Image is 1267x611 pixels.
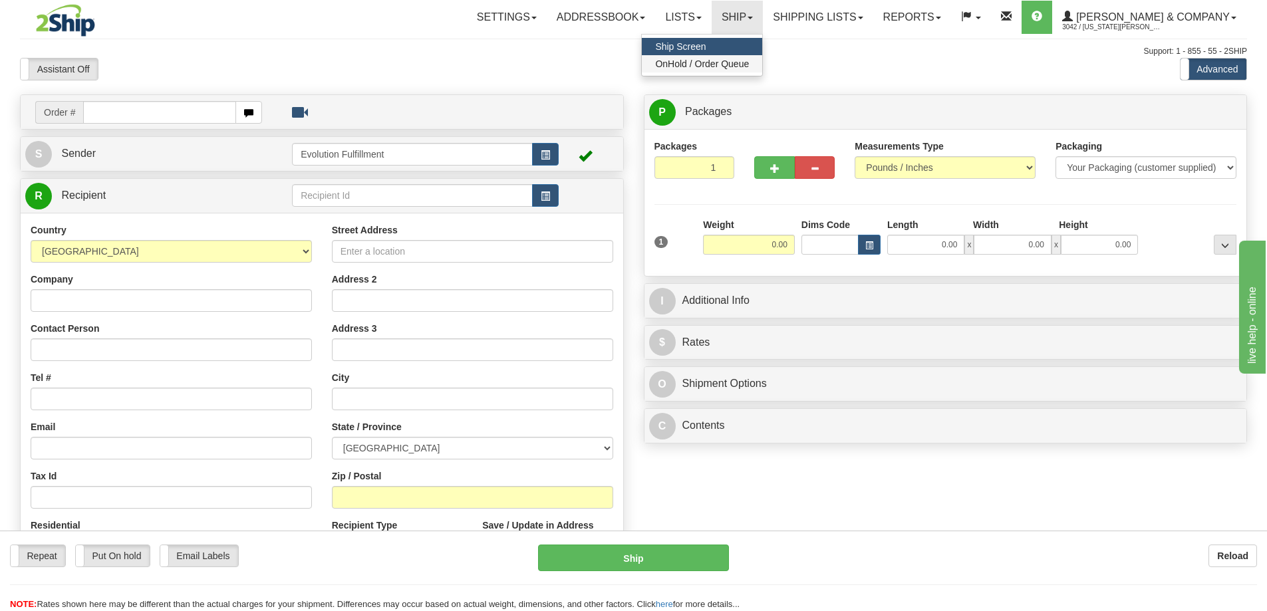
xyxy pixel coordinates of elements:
[20,3,111,37] img: logo3042.jpg
[21,59,98,80] label: Assistant Off
[649,412,1242,439] a: CContents
[31,519,80,532] label: Residential
[649,329,676,356] span: $
[655,59,749,69] span: OnHold / Order Queue
[649,99,676,126] span: P
[35,101,83,124] span: Order #
[292,143,533,166] input: Sender Id
[332,240,613,263] input: Enter a location
[649,413,676,439] span: C
[649,98,1242,126] a: P Packages
[655,1,711,34] a: Lists
[1062,21,1162,34] span: 3042 / [US_STATE][PERSON_NAME]
[20,46,1247,57] div: Support: 1 - 855 - 55 - 2SHIP
[25,183,52,209] span: R
[642,38,762,55] a: Ship Screen
[10,599,37,609] span: NOTE:
[538,545,729,571] button: Ship
[649,287,1242,314] a: IAdditional Info
[1073,11,1230,23] span: [PERSON_NAME] & Company
[1217,550,1248,561] b: Reload
[873,1,951,34] a: Reports
[31,322,99,335] label: Contact Person
[25,141,52,168] span: S
[1181,59,1246,80] label: Advanced
[332,322,377,335] label: Address 3
[763,1,873,34] a: Shipping lists
[61,189,106,201] span: Recipient
[801,218,850,231] label: Dims Code
[467,1,547,34] a: Settings
[642,55,762,72] a: OnHold / Order Queue
[76,545,150,566] label: Put On hold
[654,140,698,153] label: Packages
[332,371,349,384] label: City
[292,184,533,207] input: Recipient Id
[649,371,676,398] span: O
[1214,235,1236,255] div: ...
[61,148,96,159] span: Sender
[649,288,676,314] span: I
[964,235,974,255] span: x
[11,545,65,566] label: Repeat
[887,218,918,231] label: Length
[332,223,398,237] label: Street Address
[1059,218,1088,231] label: Height
[655,41,706,52] span: Ship Screen
[649,329,1242,356] a: $Rates
[654,236,668,248] span: 1
[547,1,656,34] a: Addressbook
[1056,140,1102,153] label: Packaging
[685,106,732,117] span: Packages
[25,182,263,209] a: R Recipient
[1052,235,1061,255] span: x
[649,370,1242,398] a: OShipment Options
[656,599,673,609] a: here
[703,218,734,231] label: Weight
[25,140,292,168] a: S Sender
[712,1,763,34] a: Ship
[31,223,67,237] label: Country
[31,420,55,433] label: Email
[10,8,123,24] div: live help - online
[973,218,999,231] label: Width
[332,519,398,532] label: Recipient Type
[332,420,402,433] label: State / Province
[31,273,73,286] label: Company
[1208,545,1257,567] button: Reload
[482,519,613,545] label: Save / Update in Address Book
[31,371,51,384] label: Tel #
[31,469,57,483] label: Tax Id
[332,273,377,286] label: Address 2
[1052,1,1246,34] a: [PERSON_NAME] & Company 3042 / [US_STATE][PERSON_NAME]
[160,545,238,566] label: Email Labels
[1236,237,1266,373] iframe: chat widget
[855,140,944,153] label: Measurements Type
[332,469,382,483] label: Zip / Postal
